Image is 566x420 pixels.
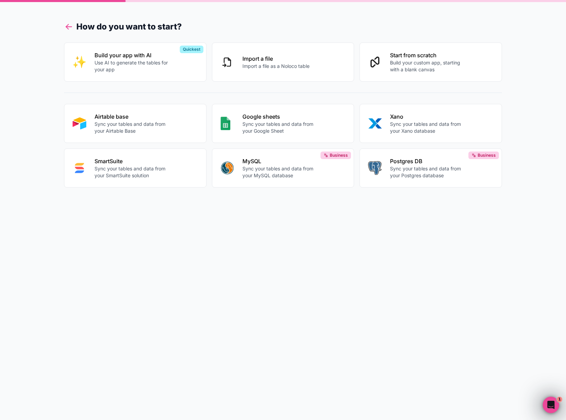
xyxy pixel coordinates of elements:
[478,153,496,158] span: Business
[368,161,381,175] img: POSTGRES
[64,21,502,33] h1: How do you want to start?
[390,157,466,165] p: Postgres DB
[221,117,230,130] img: GOOGLE_SHEETS
[390,121,466,134] p: Sync your tables and data from your Xano database
[242,157,318,165] p: MySQL
[95,157,171,165] p: SmartSuite
[180,46,203,53] div: Quickest
[64,104,206,143] button: AIRTABLEAirtable baseSync your tables and data from your Airtable Base
[330,153,348,158] span: Business
[73,55,86,69] img: INTERNAL_WITH_AI
[73,161,86,175] img: SMART_SUITE
[95,121,171,134] p: Sync your tables and data from your Airtable Base
[390,51,466,59] p: Start from scratch
[368,117,382,130] img: XANO
[221,161,234,175] img: MYSQL
[212,148,354,188] button: MYSQLMySQLSync your tables and data from your MySQL databaseBusiness
[360,104,502,143] button: XANOXanoSync your tables and data from your Xano database
[95,112,171,121] p: Airtable base
[64,43,206,82] button: INTERNAL_WITH_AIBuild your app with AIUse AI to generate the tables for your appQuickest
[390,165,466,179] p: Sync your tables and data from your Postgres database
[73,117,86,130] img: AIRTABLE
[390,112,466,121] p: Xano
[212,43,354,82] button: Import a fileImport a file as a Noloco table
[95,165,171,179] p: Sync your tables and data from your SmartSuite solution
[390,59,466,73] p: Build your custom app, starting with a blank canvas
[95,59,171,73] p: Use AI to generate the tables for your app
[64,148,206,188] button: SMART_SUITESmartSuiteSync your tables and data from your SmartSuite solution
[242,121,318,134] p: Sync your tables and data from your Google Sheet
[242,112,318,121] p: Google sheets
[242,55,310,63] p: Import a file
[557,397,562,402] span: 1
[360,43,502,82] button: Start from scratchBuild your custom app, starting with a blank canvas
[212,104,354,143] button: GOOGLE_SHEETSGoogle sheetsSync your tables and data from your Google Sheet
[543,397,559,413] iframe: Intercom live chat
[242,165,318,179] p: Sync your tables and data from your MySQL database
[95,51,171,59] p: Build your app with AI
[242,63,310,70] p: Import a file as a Noloco table
[360,148,502,188] button: POSTGRESPostgres DBSync your tables and data from your Postgres databaseBusiness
